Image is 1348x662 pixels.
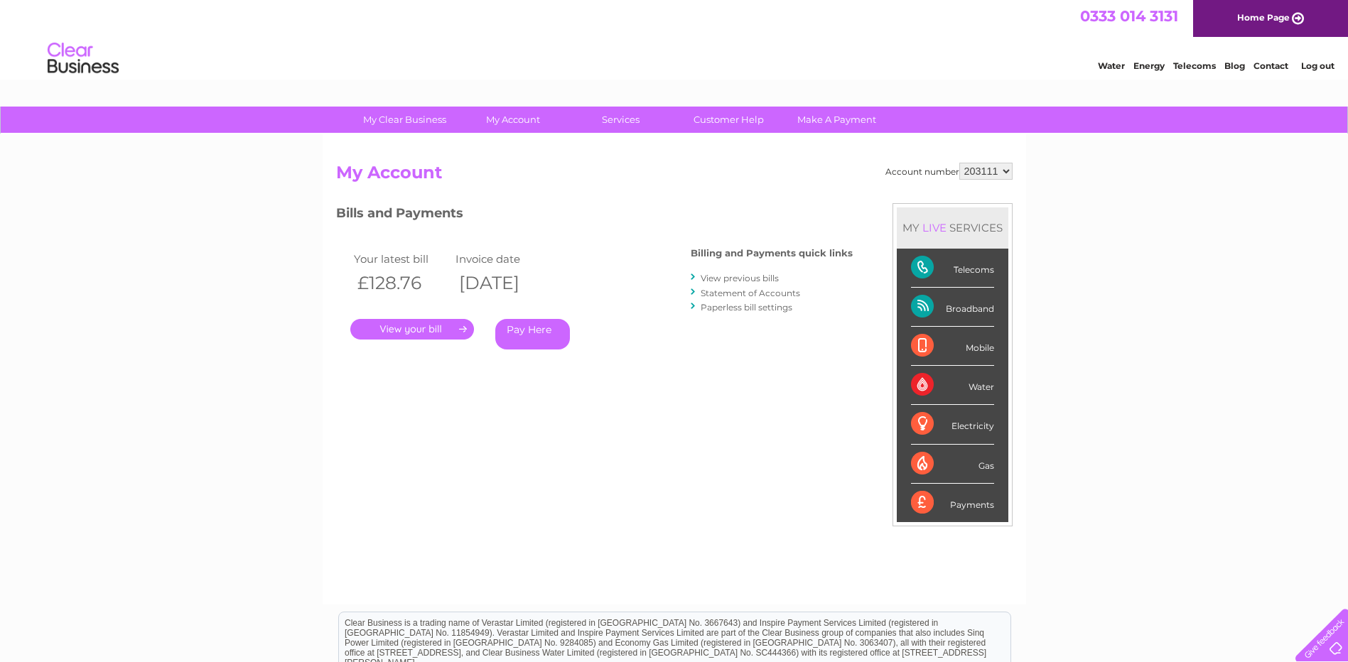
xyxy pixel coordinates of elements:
[1080,7,1178,25] a: 0333 014 3131
[336,203,853,228] h3: Bills and Payments
[911,484,994,522] div: Payments
[350,319,474,340] a: .
[1224,60,1245,71] a: Blog
[885,163,1013,180] div: Account number
[452,249,554,268] td: Invoice date
[911,445,994,484] div: Gas
[346,107,463,133] a: My Clear Business
[911,288,994,327] div: Broadband
[495,319,570,349] a: Pay Here
[911,405,994,444] div: Electricity
[701,302,792,313] a: Paperless bill settings
[1098,60,1125,71] a: Water
[691,248,853,259] h4: Billing and Payments quick links
[670,107,787,133] a: Customer Help
[562,107,679,133] a: Services
[911,249,994,288] div: Telecoms
[350,268,453,298] th: £128.76
[701,288,800,298] a: Statement of Accounts
[911,327,994,366] div: Mobile
[778,107,895,133] a: Make A Payment
[1133,60,1165,71] a: Energy
[350,249,453,268] td: Your latest bill
[452,268,554,298] th: [DATE]
[911,366,994,405] div: Water
[1173,60,1216,71] a: Telecoms
[454,107,571,133] a: My Account
[920,221,949,234] div: LIVE
[47,37,119,80] img: logo.png
[1253,60,1288,71] a: Contact
[336,163,1013,190] h2: My Account
[339,8,1010,69] div: Clear Business is a trading name of Verastar Limited (registered in [GEOGRAPHIC_DATA] No. 3667643...
[701,273,779,283] a: View previous bills
[897,207,1008,248] div: MY SERVICES
[1301,60,1334,71] a: Log out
